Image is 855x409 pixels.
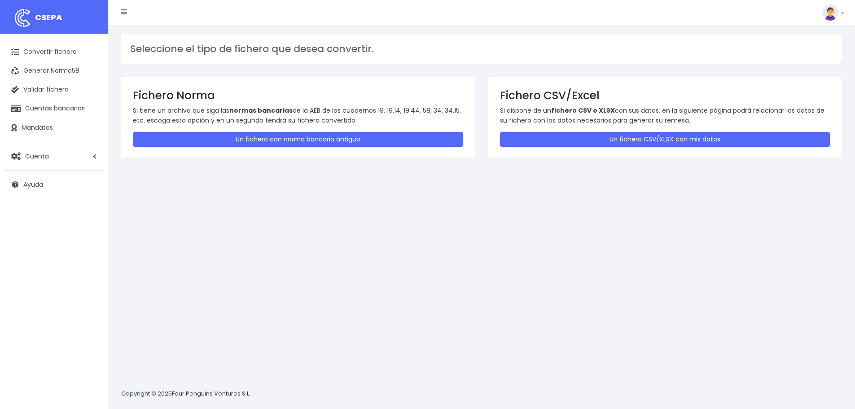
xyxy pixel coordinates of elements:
[4,62,103,80] a: Generar Norma58
[4,175,103,194] a: Ayuda
[11,7,34,29] img: logo
[35,12,62,23] span: CSEPA
[133,132,463,147] a: Un fichero con norma bancaria antiguo
[229,106,293,115] strong: normas bancarias
[4,99,103,118] a: Cuentas bancarias
[23,180,43,189] span: Ayuda
[133,106,463,126] p: Si tiene un archivo que siga las de la AEB de los cuadernos 19, 19.14, 19.44, 58, 34, 34.15, etc....
[551,106,615,115] strong: fichero CSV o XLSX
[121,389,252,399] p: Copyright © 2025 .
[4,147,103,166] a: Cuenta
[822,4,838,21] img: profile
[172,389,250,398] a: Four Penguins Ventures S.L.
[500,89,830,102] h3: Fichero CSV/Excel
[500,132,830,147] a: Un fichero CSV/XLSX con mis datos
[133,89,463,102] h3: Fichero Norma
[500,106,830,126] p: Si dispone de un con sus datos, en la siguiente página podrá relacionar los datos de su fichero c...
[4,119,103,137] a: Mandatos
[130,43,833,55] h3: Seleccione el tipo de fichero que desea convertir.
[25,151,49,160] span: Cuenta
[4,80,103,99] a: Validar fichero
[4,43,103,62] a: Convertir fichero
